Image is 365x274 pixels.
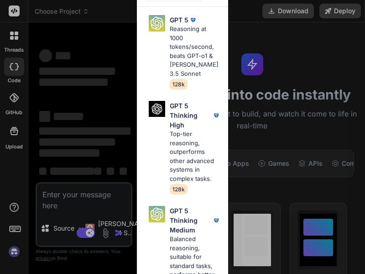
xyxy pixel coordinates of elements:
[170,130,221,183] p: Top-tier reasoning, outperforms other advanced systems in complex tasks.
[170,25,221,78] p: Reasoning at 1000 tokens/second, beats GPT-o1 & [PERSON_NAME] 3.5 Sonnet
[149,15,165,32] img: Pick Models
[170,184,188,195] span: 128k
[170,101,212,130] p: GPT 5 Thinking High
[170,79,188,90] span: 128k
[149,101,165,117] img: Pick Models
[149,206,165,222] img: Pick Models
[170,15,188,25] p: GPT 5
[212,216,221,225] img: premium
[170,206,212,235] p: GPT 5 Thinking Medium
[212,111,221,120] img: premium
[188,16,198,25] img: premium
